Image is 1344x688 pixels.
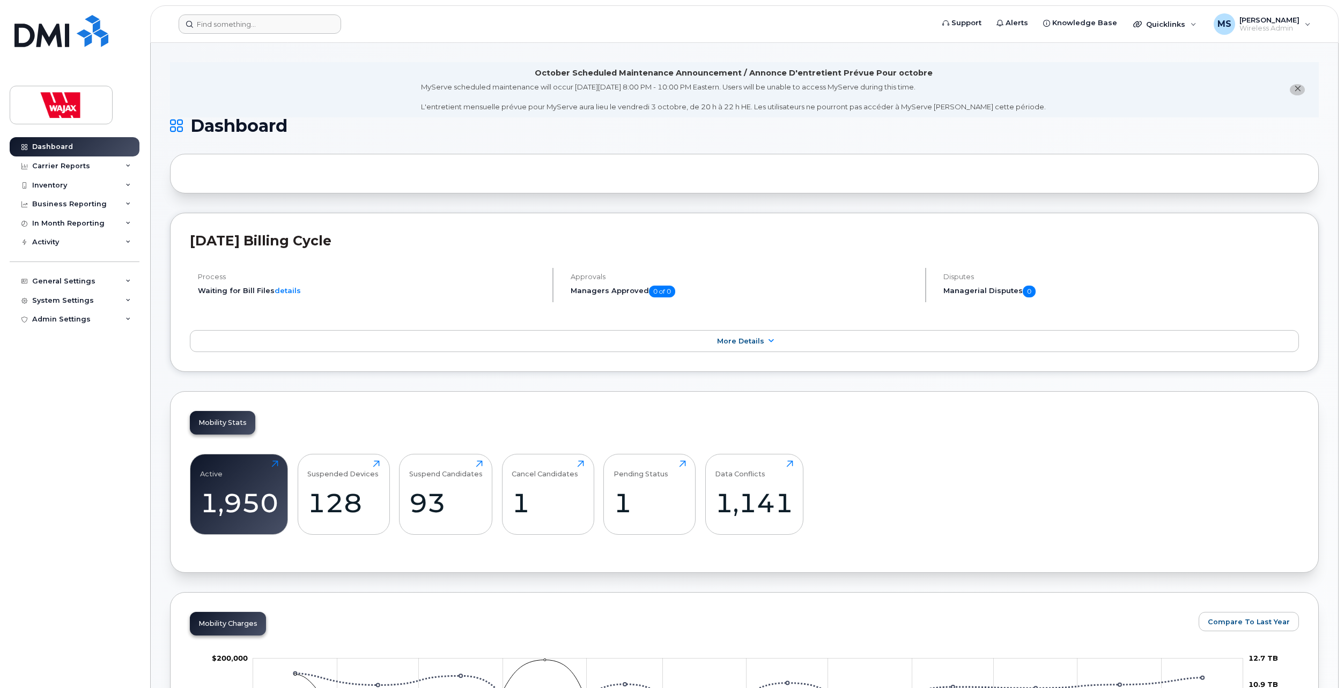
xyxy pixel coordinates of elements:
tspan: 12.7 TB [1249,654,1278,662]
h2: [DATE] Billing Cycle [190,233,1299,249]
div: Data Conflicts [715,460,765,478]
div: MyServe scheduled maintenance will occur [DATE][DATE] 8:00 PM - 10:00 PM Eastern. Users will be u... [421,82,1046,112]
span: Dashboard [190,118,287,134]
div: Active [200,460,223,478]
button: Compare To Last Year [1199,612,1299,631]
span: Compare To Last Year [1208,617,1290,627]
a: Pending Status1 [614,460,686,529]
button: close notification [1290,84,1305,95]
g: $0 [212,654,248,662]
a: Data Conflicts1,141 [715,460,793,529]
h4: Approvals [571,273,916,281]
a: Active1,950 [200,460,278,529]
h4: Process [198,273,543,281]
a: details [275,286,301,295]
span: More Details [717,337,764,345]
div: 1 [614,487,686,519]
li: Waiting for Bill Files [198,286,543,296]
div: 1,950 [200,487,278,519]
a: Suspended Devices128 [307,460,380,529]
a: Suspend Candidates93 [409,460,483,529]
span: 0 [1023,286,1036,297]
h5: Managerial Disputes [943,286,1299,297]
h4: Disputes [943,273,1299,281]
div: Suspended Devices [307,460,379,478]
div: October Scheduled Maintenance Announcement / Annonce D'entretient Prévue Pour octobre [535,68,933,79]
tspan: $200,000 [212,654,248,662]
div: 93 [409,487,483,519]
div: Cancel Candidates [512,460,578,478]
span: 0 of 0 [649,286,675,297]
div: Suspend Candidates [409,460,483,478]
div: 1 [512,487,584,519]
a: Cancel Candidates1 [512,460,584,529]
h5: Managers Approved [571,286,916,297]
div: 128 [307,487,380,519]
div: Pending Status [614,460,668,478]
div: 1,141 [715,487,793,519]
